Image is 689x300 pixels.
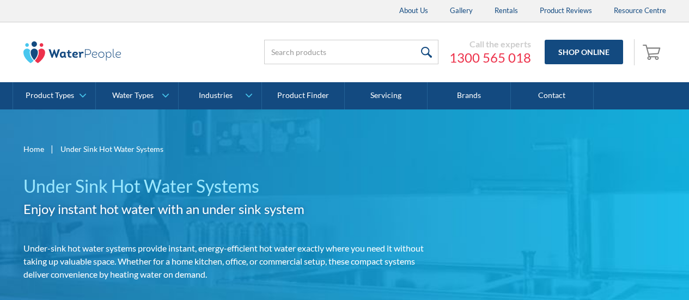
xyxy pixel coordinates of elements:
div: Product Types [26,91,74,100]
p: Under-sink hot water systems provide instant, energy-efficient hot water exactly where you need i... [23,242,442,281]
a: Contact [511,82,594,109]
div: Call the experts [449,39,531,50]
a: Product Types [13,82,95,109]
h2: Enjoy instant hot water with an under sink system [23,199,442,219]
a: Home [23,143,44,155]
a: Water Types [96,82,178,109]
div: Water Types [112,91,154,100]
a: Shop Online [545,40,623,64]
a: Servicing [345,82,428,109]
a: Open cart [640,39,666,65]
a: Industries [179,82,261,109]
div: | [50,142,55,155]
img: shopping cart [643,43,663,60]
div: Industries [199,91,233,100]
input: Search products [264,40,438,64]
div: Under Sink Hot Water Systems [60,143,163,155]
h1: Under Sink Hot Water Systems [23,173,442,199]
img: The Water People [23,41,121,63]
a: Product Finder [262,82,345,109]
a: Brands [428,82,510,109]
a: 1300 565 018 [449,50,531,66]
